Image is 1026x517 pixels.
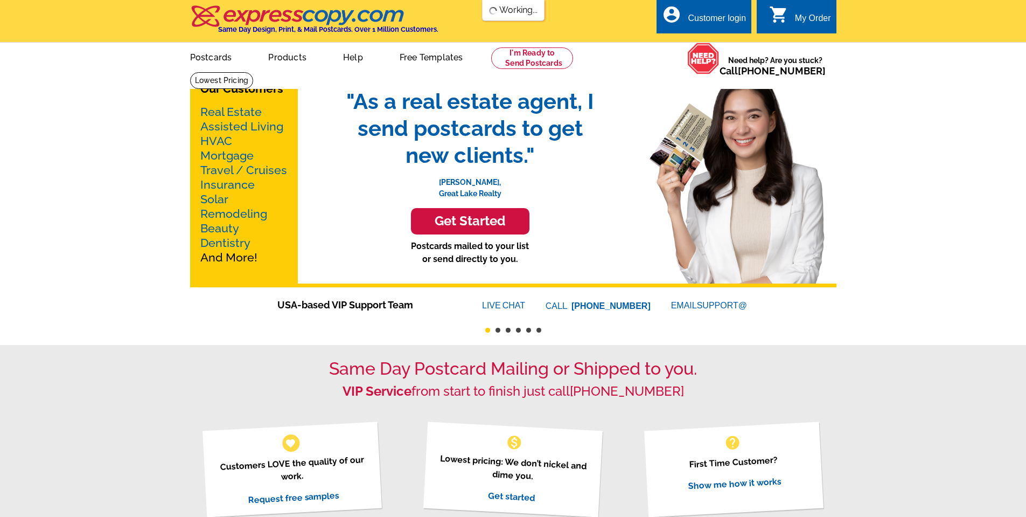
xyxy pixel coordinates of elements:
[688,13,746,29] div: Customer login
[248,490,340,505] a: Request free samples
[216,453,368,487] p: Customers LOVE the quality of our work.
[437,452,589,486] p: Lowest pricing: We don’t nickel and dime you.
[506,328,511,333] button: 3 of 6
[536,328,541,333] button: 6 of 6
[671,301,749,310] a: EMAILSUPPORT@
[200,207,267,220] a: Remodeling
[200,134,232,148] a: HVAC
[697,299,749,312] font: SUPPORT@
[720,55,831,77] span: Need help? Are you stuck?
[190,359,836,379] h1: Same Day Postcard Mailing or Shipped to you.
[200,236,250,250] a: Dentistry
[482,299,502,312] font: LIVE
[200,178,255,191] a: Insurance
[190,384,836,399] h2: from start to finish just call
[687,43,720,74] img: help
[336,208,605,235] a: Get Started
[488,490,535,503] a: Get started
[738,65,826,77] a: [PHONE_NUMBER]
[571,301,651,311] a: [PHONE_NUMBER]
[488,6,497,15] img: loading...
[658,452,809,473] p: First Time Customer?
[285,437,296,449] span: favorite
[769,12,831,25] a: shopping_cart My Order
[482,301,525,310] a: LIVECHAT
[200,105,288,265] p: And More!
[485,328,490,333] button: 1 of 6
[570,383,684,399] a: [PHONE_NUMBER]
[382,44,480,69] a: Free Templates
[251,44,324,69] a: Products
[200,120,283,133] a: Assisted Living
[200,105,262,119] a: Real Estate
[218,25,438,33] h4: Same Day Design, Print, & Mail Postcards. Over 1 Million Customers.
[200,192,228,206] a: Solar
[336,88,605,169] span: "As a real estate agent, I send postcards to get new clients."
[769,5,788,24] i: shopping_cart
[546,300,569,313] font: CALL
[795,13,831,29] div: My Order
[720,65,826,77] span: Call
[662,5,681,24] i: account_circle
[173,44,249,69] a: Postcards
[200,163,287,177] a: Travel / Cruises
[326,44,380,69] a: Help
[200,222,239,235] a: Beauty
[526,328,531,333] button: 5 of 6
[190,13,438,33] a: Same Day Design, Print, & Mail Postcards. Over 1 Million Customers.
[662,12,746,25] a: account_circle Customer login
[200,149,254,162] a: Mortgage
[516,328,521,333] button: 4 of 6
[688,476,781,491] a: Show me how it works
[495,328,500,333] button: 2 of 6
[724,434,741,451] span: help
[506,434,523,451] span: monetization_on
[343,383,411,399] strong: VIP Service
[424,213,516,229] h3: Get Started
[336,169,605,199] p: [PERSON_NAME], Great Lake Realty
[277,298,450,312] span: USA-based VIP Support Team
[336,240,605,266] p: Postcards mailed to your list or send directly to you.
